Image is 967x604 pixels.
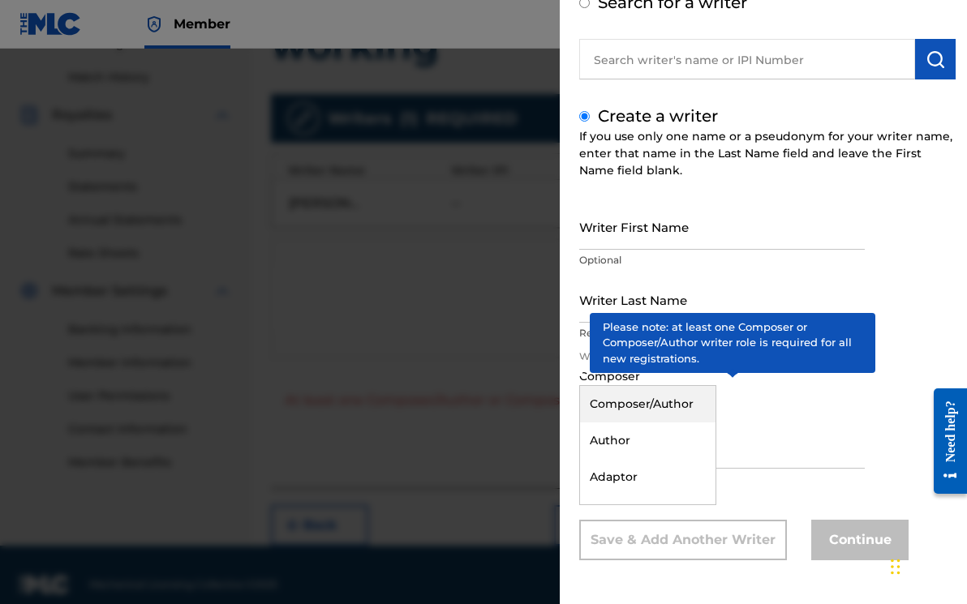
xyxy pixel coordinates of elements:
[926,49,945,69] img: Search Works
[579,326,865,341] p: Required
[579,39,915,79] input: Search writer's name or IPI Number
[144,15,164,34] img: Top Rightsholder
[580,495,716,532] div: Arranger
[886,526,967,604] iframe: Chat Widget
[579,128,956,179] div: If you use only one name or a pseudonym for your writer name, enter that name in the Last Name fi...
[579,472,865,486] p: Optional
[580,422,716,459] div: Author
[725,361,740,375] span: ?
[19,12,82,36] img: MLC Logo
[891,542,900,591] div: Drag
[922,372,967,511] iframe: Resource Center
[580,459,716,495] div: Adaptor
[174,15,230,33] span: Member
[579,253,865,268] p: Optional
[598,106,718,126] label: Create a writer
[580,386,716,422] div: Composer/Author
